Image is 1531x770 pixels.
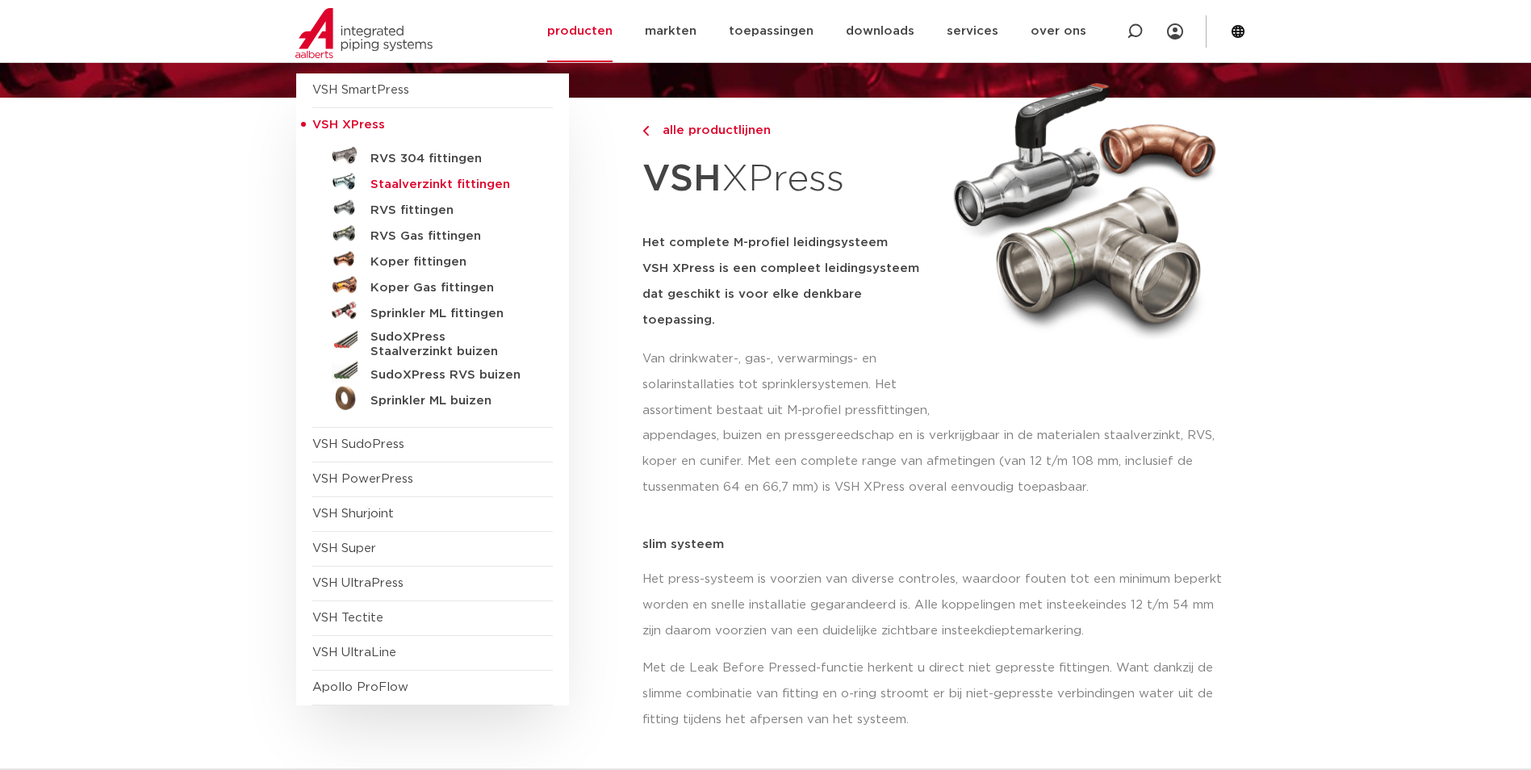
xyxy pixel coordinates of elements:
a: Koper Gas fittingen [312,272,553,298]
h5: Het complete M-profiel leidingsysteem VSH XPress is een compleet leidingsysteem dat geschikt is v... [642,230,935,333]
a: Sprinkler ML buizen [312,385,553,411]
p: Van drinkwater-, gas-, verwarmings- en solarinstallaties tot sprinklersystemen. Het assortiment b... [642,346,935,424]
a: VSH SudoPress [312,438,404,450]
a: RVS fittingen [312,195,553,220]
h5: SudoXPress Staalverzinkt buizen [370,330,530,359]
a: Sprinkler ML fittingen [312,298,553,324]
a: VSH UltraLine [312,647,396,659]
h5: Staalverzinkt fittingen [370,178,530,192]
a: VSH Super [312,542,376,554]
p: Met de Leak Before Pressed-functie herkent u direct niet gepresste fittingen. Want dankzij de sli... [642,655,1236,733]
span: VSH XPress [312,119,385,131]
img: chevron-right.svg [642,126,649,136]
span: alle productlijnen [653,124,771,136]
a: Staalverzinkt fittingen [312,169,553,195]
a: VSH SmartPress [312,84,409,96]
a: VSH PowerPress [312,473,413,485]
h1: XPress [642,149,935,211]
a: Apollo ProFlow [312,681,408,693]
h5: SudoXPress RVS buizen [370,368,530,383]
h5: RVS 304 fittingen [370,152,530,166]
a: alle productlijnen [642,121,935,140]
a: RVS 304 fittingen [312,143,553,169]
a: RVS Gas fittingen [312,220,553,246]
a: VSH Shurjoint [312,508,394,520]
strong: VSH [642,161,722,198]
a: SudoXPress Staalverzinkt buizen [312,324,553,359]
p: slim systeem [642,538,1236,550]
h5: Koper Gas fittingen [370,281,530,295]
h5: RVS Gas fittingen [370,229,530,244]
a: Koper fittingen [312,246,553,272]
a: SudoXPress RVS buizen [312,359,553,385]
p: appendages, buizen en pressgereedschap en is verkrijgbaar in de materialen staalverzinkt, RVS, ko... [642,423,1236,500]
h5: Sprinkler ML fittingen [370,307,530,321]
a: VSH Tectite [312,612,383,624]
h5: RVS fittingen [370,203,530,218]
a: VSH UltraPress [312,577,404,589]
h5: Sprinkler ML buizen [370,394,530,408]
p: Het press-systeem is voorzien van diverse controles, waardoor fouten tot een minimum beperkt word... [642,567,1236,644]
h5: Koper fittingen [370,255,530,270]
